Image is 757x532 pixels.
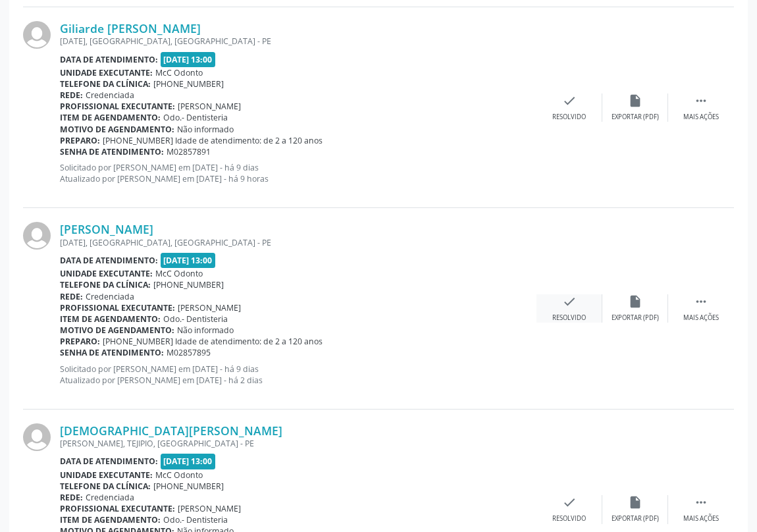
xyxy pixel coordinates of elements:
[694,93,708,108] i: 
[153,481,224,492] span: [PHONE_NUMBER]
[562,294,577,309] i: check
[60,492,83,503] b: Rede:
[161,454,216,469] span: [DATE] 13:00
[60,503,175,514] b: Profissional executante:
[155,268,203,279] span: McC Odonto
[683,514,719,523] div: Mais ações
[60,112,161,123] b: Item de agendamento:
[163,514,228,525] span: Odo.- Dentisteria
[60,67,153,78] b: Unidade executante:
[60,255,158,266] b: Data de atendimento:
[178,101,241,112] span: [PERSON_NAME]
[23,222,51,250] img: img
[552,313,586,323] div: Resolvido
[60,135,100,146] b: Preparo:
[60,438,536,449] div: [PERSON_NAME], TEJIPIO, [GEOGRAPHIC_DATA] - PE
[562,93,577,108] i: check
[628,294,642,309] i: insert_drive_file
[155,67,203,78] span: McC Odonto
[612,313,659,323] div: Exportar (PDF)
[60,302,175,313] b: Profissional executante:
[60,363,536,386] p: Solicitado por [PERSON_NAME] em [DATE] - há 9 dias Atualizado por [PERSON_NAME] em [DATE] - há 2 ...
[694,495,708,510] i: 
[60,101,175,112] b: Profissional executante:
[60,469,153,481] b: Unidade executante:
[60,514,161,525] b: Item de agendamento:
[612,113,659,122] div: Exportar (PDF)
[155,469,203,481] span: McC Odonto
[612,514,659,523] div: Exportar (PDF)
[86,291,134,302] span: Credenciada
[167,146,211,157] span: M02857891
[60,325,174,336] b: Motivo de agendamento:
[23,21,51,49] img: img
[103,336,323,347] span: [PHONE_NUMBER] Idade de atendimento: de 2 a 120 anos
[60,456,158,467] b: Data de atendimento:
[163,112,228,123] span: Odo.- Dentisteria
[177,124,234,135] span: Não informado
[167,347,211,358] span: M02857895
[153,279,224,290] span: [PHONE_NUMBER]
[60,279,151,290] b: Telefone da clínica:
[60,423,282,438] a: [DEMOGRAPHIC_DATA][PERSON_NAME]
[552,514,586,523] div: Resolvido
[683,313,719,323] div: Mais ações
[60,268,153,279] b: Unidade executante:
[694,294,708,309] i: 
[60,481,151,492] b: Telefone da clínica:
[60,78,151,90] b: Telefone da clínica:
[86,90,134,101] span: Credenciada
[60,347,164,358] b: Senha de atendimento:
[103,135,323,146] span: [PHONE_NUMBER] Idade de atendimento: de 2 a 120 anos
[60,162,536,184] p: Solicitado por [PERSON_NAME] em [DATE] - há 9 dias Atualizado por [PERSON_NAME] em [DATE] - há 9 ...
[562,495,577,510] i: check
[60,124,174,135] b: Motivo de agendamento:
[552,113,586,122] div: Resolvido
[628,495,642,510] i: insert_drive_file
[163,313,228,325] span: Odo.- Dentisteria
[23,423,51,451] img: img
[60,146,164,157] b: Senha de atendimento:
[161,253,216,268] span: [DATE] 13:00
[60,36,536,47] div: [DATE], [GEOGRAPHIC_DATA], [GEOGRAPHIC_DATA] - PE
[60,222,153,236] a: [PERSON_NAME]
[178,302,241,313] span: [PERSON_NAME]
[153,78,224,90] span: [PHONE_NUMBER]
[60,54,158,65] b: Data de atendimento:
[60,291,83,302] b: Rede:
[178,503,241,514] span: [PERSON_NAME]
[60,313,161,325] b: Item de agendamento:
[628,93,642,108] i: insert_drive_file
[60,336,100,347] b: Preparo:
[161,52,216,67] span: [DATE] 13:00
[683,113,719,122] div: Mais ações
[60,237,536,248] div: [DATE], [GEOGRAPHIC_DATA], [GEOGRAPHIC_DATA] - PE
[86,492,134,503] span: Credenciada
[177,325,234,336] span: Não informado
[60,90,83,101] b: Rede:
[60,21,201,36] a: Giliarde [PERSON_NAME]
